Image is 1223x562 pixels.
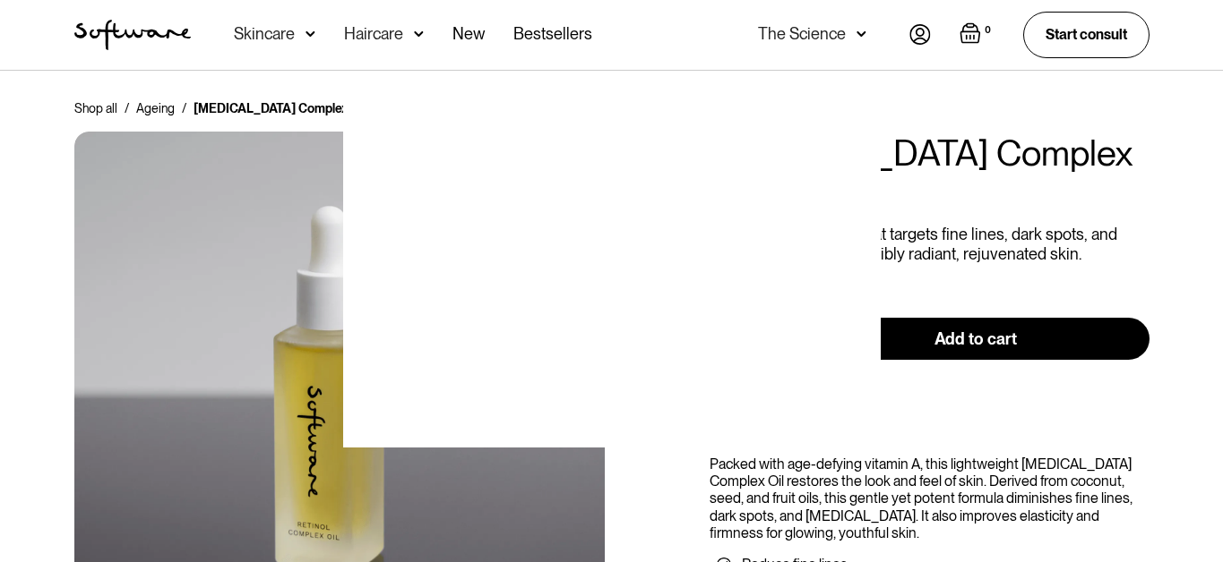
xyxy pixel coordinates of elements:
div: / [182,99,186,117]
div: Haircare [344,25,403,43]
a: Ageing [136,99,175,117]
a: Open empty cart [960,22,995,47]
img: Software Logo [74,20,191,50]
div: / [125,99,129,117]
div: The Science [758,25,846,43]
div: Packed with age-defying vitamin A, this lightweight [MEDICAL_DATA] Complex Oil restores the look ... [710,456,1150,541]
img: arrow down [857,25,866,43]
img: blank image [343,89,881,447]
div: [MEDICAL_DATA] Complex Oil [194,99,366,117]
h1: [MEDICAL_DATA] Complex Oil [710,132,1150,217]
a: Shop all [74,99,117,117]
img: arrow down [306,25,315,43]
div: What’s not to love? [710,421,1150,441]
div: 0 [981,22,995,38]
div: Skincare [234,25,295,43]
a: home [74,20,191,50]
p: A restorative facial oil that targets fine lines, dark spots, and [MEDICAL_DATA] for visibly radi... [710,225,1150,263]
a: Start consult [1023,12,1150,57]
img: arrow down [414,25,424,43]
input: Add to cart [802,318,1150,360]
